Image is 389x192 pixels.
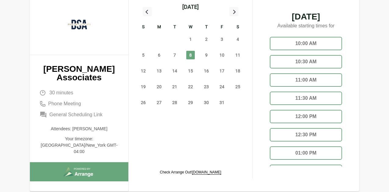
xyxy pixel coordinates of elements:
span: Friday, October 17, 2025 [218,67,226,75]
span: Monday, October 20, 2025 [155,82,163,91]
span: Sunday, October 12, 2025 [139,67,148,75]
div: 01:30 PM [270,165,342,178]
span: Monday, October 6, 2025 [155,51,163,59]
span: Saturday, October 11, 2025 [234,51,242,59]
span: Tuesday, October 7, 2025 [170,51,179,59]
span: Wednesday, October 15, 2025 [186,67,195,75]
div: M [151,23,167,31]
span: Saturday, October 4, 2025 [234,35,242,44]
span: Thursday, October 2, 2025 [202,35,211,44]
div: 10:30 AM [270,55,342,68]
p: Your timezone: [GEOGRAPHIC_DATA]/New_York GMT-04:00 [40,136,119,155]
div: 12:00 PM [270,110,342,123]
span: Sunday, October 26, 2025 [139,98,148,107]
span: [DATE] [265,12,347,21]
div: [DATE] [182,3,199,11]
span: Thursday, October 9, 2025 [202,51,211,59]
span: Monday, October 27, 2025 [155,98,163,107]
div: 12:30 PM [270,128,342,141]
span: Wednesday, October 22, 2025 [186,82,195,91]
span: General Scheduling Link [49,111,102,118]
div: 11:30 AM [270,92,342,105]
div: S [135,23,151,31]
span: Wednesday, October 8, 2025 [186,51,195,59]
span: Friday, October 3, 2025 [218,35,226,44]
div: 11:00 AM [270,73,342,87]
div: 10:00 AM [270,37,342,50]
span: Friday, October 10, 2025 [218,51,226,59]
span: Tuesday, October 28, 2025 [170,98,179,107]
p: Check Arrange Out! [160,170,221,175]
div: 01:00 PM [270,146,342,160]
span: Wednesday, October 1, 2025 [186,35,195,44]
div: T [198,23,214,31]
span: Friday, October 31, 2025 [218,98,226,107]
span: Tuesday, October 21, 2025 [170,82,179,91]
span: Phone Meeting [48,100,81,107]
span: Thursday, October 16, 2025 [202,67,211,75]
span: Tuesday, October 14, 2025 [170,67,179,75]
span: Saturday, October 18, 2025 [234,67,242,75]
span: Sunday, October 5, 2025 [139,51,148,59]
span: Friday, October 24, 2025 [218,82,226,91]
span: Wednesday, October 29, 2025 [186,98,195,107]
span: Monday, October 13, 2025 [155,67,163,75]
p: Available starting times for [265,21,347,32]
div: W [183,23,198,31]
span: 30 minutes [49,89,73,96]
span: Saturday, October 25, 2025 [234,82,242,91]
div: S [230,23,246,31]
span: Thursday, October 30, 2025 [202,98,211,107]
p: [PERSON_NAME] Associates [40,65,119,82]
span: Sunday, October 19, 2025 [139,82,148,91]
p: Attendees: [PERSON_NAME] [40,126,119,132]
div: T [167,23,183,31]
span: Thursday, October 23, 2025 [202,82,211,91]
a: [DOMAIN_NAME] [192,170,221,174]
div: F [214,23,230,31]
